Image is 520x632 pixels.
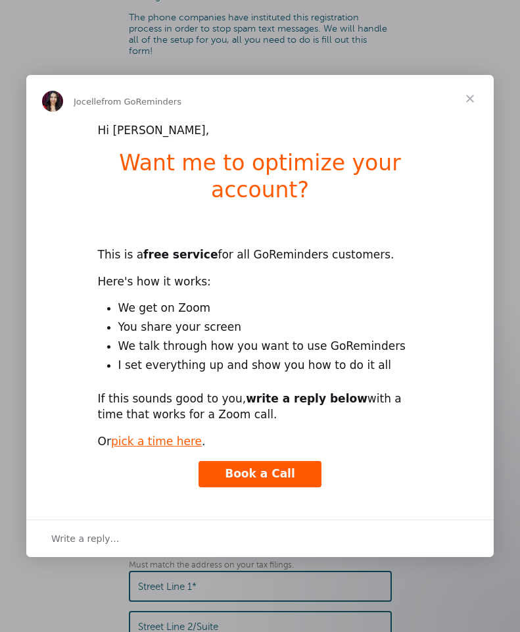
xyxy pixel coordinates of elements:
span: from GoReminders [101,97,181,107]
b: free service [143,248,218,261]
li: We talk through how you want to use GoReminders [118,339,423,354]
div: This is a for all GoReminders customers. [98,231,423,263]
b: write a reply below [246,392,367,405]
li: You share your screen [118,320,423,335]
img: Profile image for Jocelle [42,91,63,112]
span: Write a reply… [51,530,120,547]
span: Jocelle [74,97,101,107]
a: pick a time here [111,435,202,448]
h1: Want me to optimize your account? [98,150,423,212]
div: If this sounds good to you, with a time that works for a Zoom call. [98,391,423,423]
span: Close [446,75,494,122]
li: We get on Zoom [118,301,423,316]
div: Here's how it works: [98,274,423,290]
span: Book a Call [225,467,295,480]
li: I set everything up and show you how to do it all [118,358,423,374]
div: Or . [98,434,423,450]
div: Open conversation and reply [26,520,494,557]
div: Hi [PERSON_NAME], [98,123,423,139]
a: Book a Call [199,461,321,487]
